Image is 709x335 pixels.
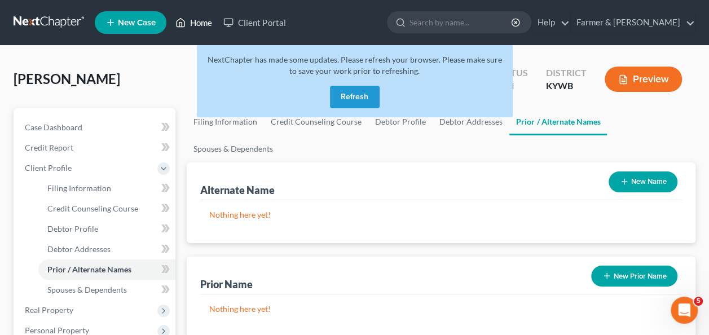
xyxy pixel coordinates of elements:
a: Help [532,12,570,33]
a: Farmer & [PERSON_NAME] [571,12,695,33]
span: Case Dashboard [25,122,82,132]
iframe: Intercom live chat [671,297,698,324]
div: Prior Name [200,277,253,291]
button: New Prior Name [591,266,677,286]
span: Debtor Profile [47,224,98,233]
a: Debtor Profile [38,219,175,239]
p: Nothing here yet! [209,303,673,315]
a: Case Dashboard [16,117,175,138]
a: Filing Information [38,178,175,199]
span: New Case [118,19,156,27]
a: Debtor Addresses [38,239,175,259]
div: Alternate Name [200,183,275,197]
span: Prior / Alternate Names [47,265,131,274]
div: District [546,67,587,80]
a: Credit Report [16,138,175,158]
a: Spouses & Dependents [187,135,280,162]
span: NextChapter has made some updates. Please refresh your browser. Please make sure to save your wor... [208,55,502,76]
a: Credit Counseling Course [38,199,175,219]
a: Spouses & Dependents [38,280,175,300]
span: Real Property [25,305,73,315]
span: Personal Property [25,325,89,335]
a: Prior / Alternate Names [509,108,607,135]
button: New Name [609,171,677,192]
span: Credit Report [25,143,73,152]
div: KYWB [546,80,587,92]
a: Home [170,12,218,33]
span: Debtor Addresses [47,244,111,254]
span: Client Profile [25,163,72,173]
a: Prior / Alternate Names [38,259,175,280]
span: Credit Counseling Course [47,204,138,213]
span: 5 [694,297,703,306]
a: Client Portal [218,12,291,33]
p: Nothing here yet! [209,209,673,221]
input: Search by name... [409,12,513,33]
button: Refresh [330,86,380,108]
button: Preview [605,67,682,92]
span: [PERSON_NAME] [14,70,120,87]
span: Spouses & Dependents [47,285,127,294]
span: Filing Information [47,183,111,193]
a: Filing Information [187,108,264,135]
